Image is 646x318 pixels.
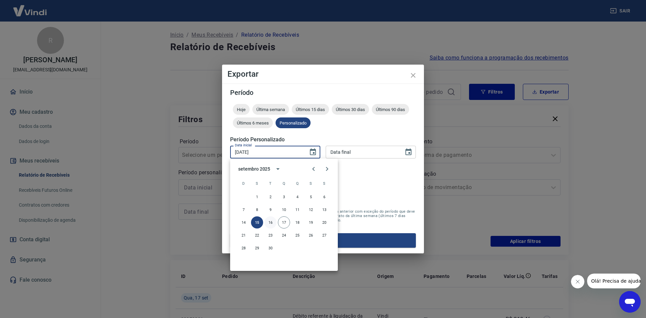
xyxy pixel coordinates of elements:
span: Personalizado [276,120,311,126]
button: calendar view is open, switch to year view [272,163,284,175]
button: 3 [278,191,290,203]
button: 27 [318,229,330,241]
div: Hoje [233,104,250,115]
button: 8 [251,204,263,216]
button: 18 [291,216,303,228]
div: Última semana [252,104,289,115]
button: 4 [291,191,303,203]
button: 12 [305,204,317,216]
button: 26 [305,229,317,241]
iframe: Botão para abrir a janela de mensagens [619,291,641,313]
span: Hoje [233,107,250,112]
h5: Período Personalizado [230,136,416,143]
button: 15 [251,216,263,228]
button: Choose date [402,145,415,159]
button: close [405,67,421,83]
button: 9 [264,204,277,216]
div: Últimos 6 meses [233,117,273,128]
button: 1 [251,191,263,203]
button: 24 [278,229,290,241]
button: 25 [291,229,303,241]
button: 17 [278,216,290,228]
button: Next month [320,162,334,176]
div: Últimos 90 dias [372,104,409,115]
button: 7 [238,204,250,216]
button: 21 [238,229,250,241]
h5: Período [230,89,416,96]
button: 5 [305,191,317,203]
button: 28 [238,242,250,254]
button: 16 [264,216,277,228]
button: 19 [305,216,317,228]
button: 2 [264,191,277,203]
div: Personalizado [276,117,311,128]
span: terça-feira [264,177,277,190]
span: Últimos 6 meses [233,120,273,126]
input: DD/MM/YYYY [230,146,303,158]
span: sexta-feira [305,177,317,190]
div: setembro 2025 [238,166,270,173]
button: 29 [251,242,263,254]
span: quinta-feira [291,177,303,190]
span: Últimos 30 dias [332,107,369,112]
h4: Exportar [227,70,419,78]
span: quarta-feira [278,177,290,190]
button: 22 [251,229,263,241]
button: 6 [318,191,330,203]
button: 11 [291,204,303,216]
div: Últimos 30 dias [332,104,369,115]
button: 13 [318,204,330,216]
span: Olá! Precisa de ajuda? [4,5,57,10]
label: Data inicial [235,143,252,148]
span: domingo [238,177,250,190]
button: 23 [264,229,277,241]
span: Última semana [252,107,289,112]
span: Últimos 15 dias [292,107,329,112]
iframe: Mensagem da empresa [587,274,641,288]
button: 14 [238,216,250,228]
input: DD/MM/YYYY [326,146,399,158]
span: sábado [318,177,330,190]
button: 10 [278,204,290,216]
button: 20 [318,216,330,228]
iframe: Fechar mensagem [571,275,584,288]
span: segunda-feira [251,177,263,190]
button: 30 [264,242,277,254]
div: Últimos 15 dias [292,104,329,115]
button: Choose date, selected date is 15 de set de 2025 [306,145,320,159]
span: Últimos 90 dias [372,107,409,112]
button: Previous month [307,162,320,176]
